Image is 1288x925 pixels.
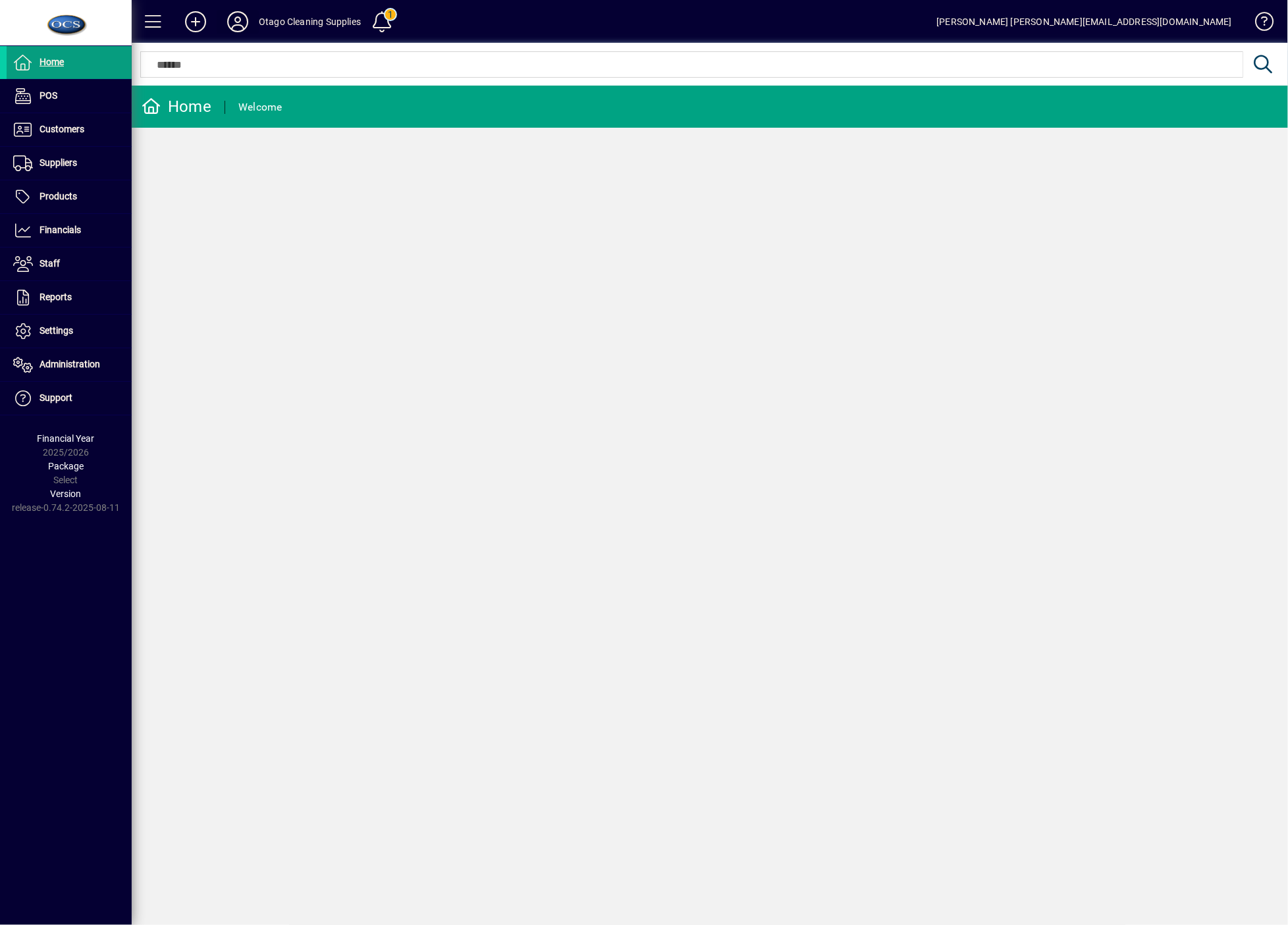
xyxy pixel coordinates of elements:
[7,113,132,146] a: Customers
[40,57,64,67] span: Home
[174,10,217,34] button: Add
[7,214,132,247] a: Financials
[936,11,1232,32] div: [PERSON_NAME] [PERSON_NAME][EMAIL_ADDRESS][DOMAIN_NAME]
[7,80,132,113] a: POS
[48,461,84,471] span: Package
[7,281,132,314] a: Reports
[7,382,132,415] a: Support
[7,180,132,213] a: Products
[40,225,81,235] span: Financials
[40,392,72,403] span: Support
[7,315,132,348] a: Settings
[259,11,361,32] div: Otago Cleaning Supplies
[7,348,132,381] a: Administration
[40,325,73,336] span: Settings
[7,248,132,280] a: Staff
[38,433,95,444] span: Financial Year
[142,96,211,117] div: Home
[7,147,132,180] a: Suppliers
[40,292,72,302] span: Reports
[51,489,82,499] span: Version
[217,10,259,34] button: Profile
[40,258,60,269] span: Staff
[40,191,77,201] span: Products
[238,97,282,118] div: Welcome
[1245,3,1272,45] a: Knowledge Base
[40,90,57,101] span: POS
[40,157,77,168] span: Suppliers
[40,124,84,134] span: Customers
[40,359,100,369] span: Administration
